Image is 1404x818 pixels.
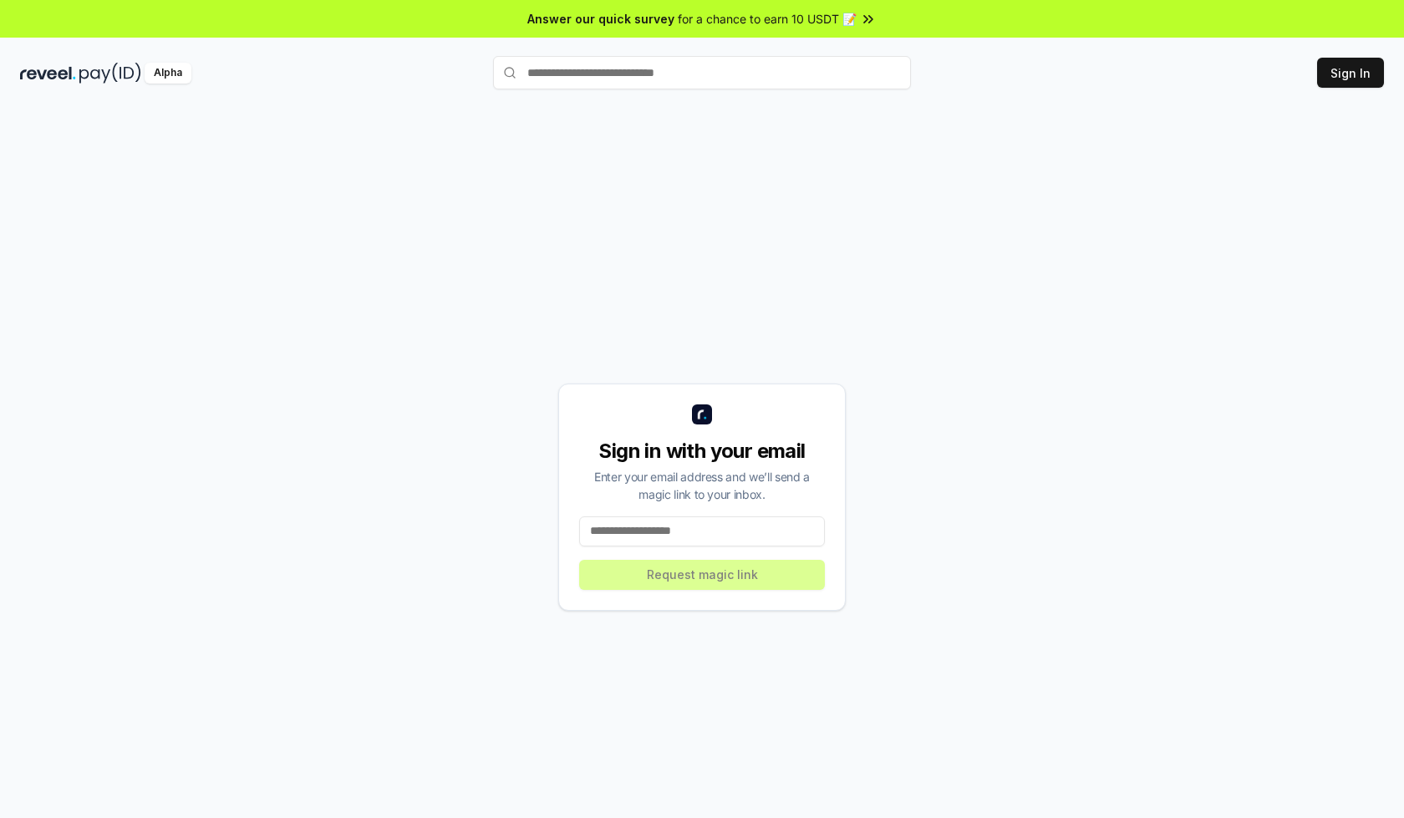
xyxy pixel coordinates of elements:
[692,404,712,424] img: logo_small
[579,438,825,465] div: Sign in with your email
[678,10,857,28] span: for a chance to earn 10 USDT 📝
[527,10,674,28] span: Answer our quick survey
[579,468,825,503] div: Enter your email address and we’ll send a magic link to your inbox.
[145,63,191,84] div: Alpha
[1317,58,1384,88] button: Sign In
[20,63,76,84] img: reveel_dark
[79,63,141,84] img: pay_id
